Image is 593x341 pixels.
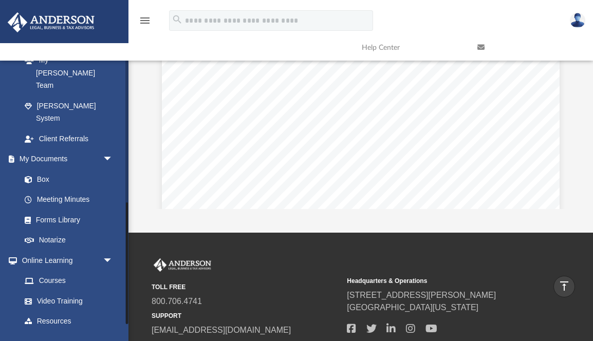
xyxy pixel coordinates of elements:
a: [STREET_ADDRESS][PERSON_NAME] [347,291,496,299]
img: User Pic [570,13,585,28]
small: TOLL FREE [152,282,340,292]
span: arrow_drop_down [103,149,123,170]
a: 800.706.4741 [152,297,202,306]
small: SUPPORT [152,311,340,320]
a: [GEOGRAPHIC_DATA][US_STATE] [347,303,478,312]
i: menu [139,14,151,27]
img: Anderson Advisors Platinum Portal [5,12,98,32]
a: [EMAIL_ADDRESS][DOMAIN_NAME] [152,326,291,334]
a: Box [14,169,118,190]
a: Courses [14,271,123,291]
a: Video Training [14,291,118,311]
a: Meeting Minutes [14,190,123,210]
a: My [PERSON_NAME] Team [14,50,118,96]
small: Headquarters & Operations [347,276,535,286]
a: Online Learningarrow_drop_down [7,250,123,271]
i: search [172,14,183,25]
a: Resources [14,311,123,332]
span: arrow_drop_down [103,250,123,271]
a: Client Referrals [14,128,123,149]
a: My Documentsarrow_drop_down [7,149,123,169]
a: menu [139,20,151,27]
a: Notarize [14,230,123,251]
a: Forms Library [14,210,118,230]
a: vertical_align_top [553,276,575,297]
a: Help Center [354,27,470,68]
i: vertical_align_top [558,280,570,292]
img: Anderson Advisors Platinum Portal [152,258,213,272]
a: [PERSON_NAME] System [14,96,123,128]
